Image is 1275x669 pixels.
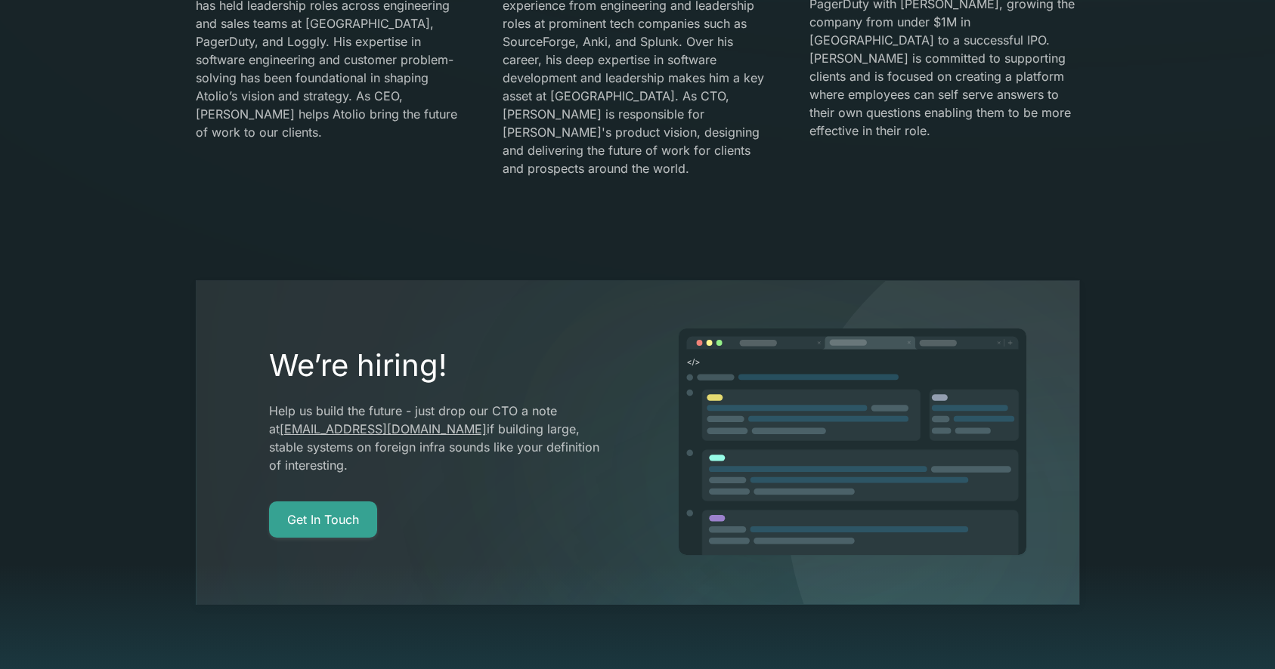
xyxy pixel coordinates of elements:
a: [EMAIL_ADDRESS][DOMAIN_NAME] [280,421,487,436]
h2: We’re hiring! [269,347,600,384]
p: Help us build the future - just drop our CTO a note at if building large, stable systems on forei... [269,402,600,474]
a: Get In Touch [269,501,377,538]
img: image [677,328,1028,557]
iframe: Chat Widget [1199,597,1275,669]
